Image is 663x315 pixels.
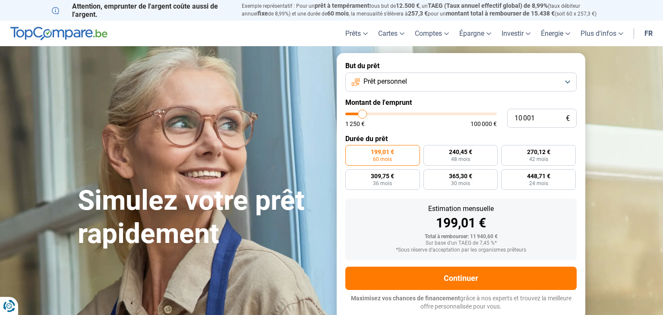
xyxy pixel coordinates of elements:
[410,21,454,46] a: Comptes
[536,21,575,46] a: Énergie
[396,2,420,9] span: 12.500 €
[408,10,428,17] span: 257,3 €
[352,217,570,230] div: 199,01 €
[345,294,577,311] p: grâce à nos experts et trouvez la meilleure offre personnalisée pour vous.
[351,295,460,302] span: Maximisez vos chances de financement
[449,149,472,155] span: 240,45 €
[496,21,536,46] a: Investir
[454,21,496,46] a: Épargne
[470,121,497,127] span: 100 000 €
[340,21,373,46] a: Prêts
[529,157,548,162] span: 42 mois
[345,135,577,143] label: Durée du prêt
[371,173,394,179] span: 309,75 €
[10,27,107,41] img: TopCompare
[345,121,365,127] span: 1 250 €
[242,2,611,18] p: Exemple représentatif : Pour un tous but de , un (taux débiteur annuel de 8,99%) et une durée de ...
[527,149,550,155] span: 270,12 €
[449,173,472,179] span: 365,30 €
[428,2,548,9] span: TAEG (Taux annuel effectif global) de 8,99%
[373,21,410,46] a: Cartes
[258,10,268,17] span: fixe
[527,173,550,179] span: 448,71 €
[52,2,231,19] p: Attention, emprunter de l'argent coûte aussi de l'argent.
[327,10,349,17] span: 60 mois
[352,205,570,212] div: Estimation mensuelle
[446,10,555,17] span: montant total à rembourser de 15.438 €
[363,77,407,86] span: Prêt personnel
[575,21,628,46] a: Plus d'infos
[345,62,577,70] label: But du prêt
[529,181,548,186] span: 24 mois
[345,98,577,107] label: Montant de l'emprunt
[315,2,369,9] span: prêt à tempérament
[352,240,570,246] div: Sur base d'un TAEG de 7,45 %*
[371,149,394,155] span: 199,01 €
[78,184,326,251] h1: Simulez votre prêt rapidement
[345,267,577,290] button: Continuer
[566,115,570,122] span: €
[373,181,392,186] span: 36 mois
[352,234,570,240] div: Total à rembourser: 11 940,60 €
[345,72,577,91] button: Prêt personnel
[451,181,470,186] span: 30 mois
[451,157,470,162] span: 48 mois
[373,157,392,162] span: 60 mois
[352,247,570,253] div: *Sous réserve d'acceptation par les organismes prêteurs
[639,21,658,46] a: fr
